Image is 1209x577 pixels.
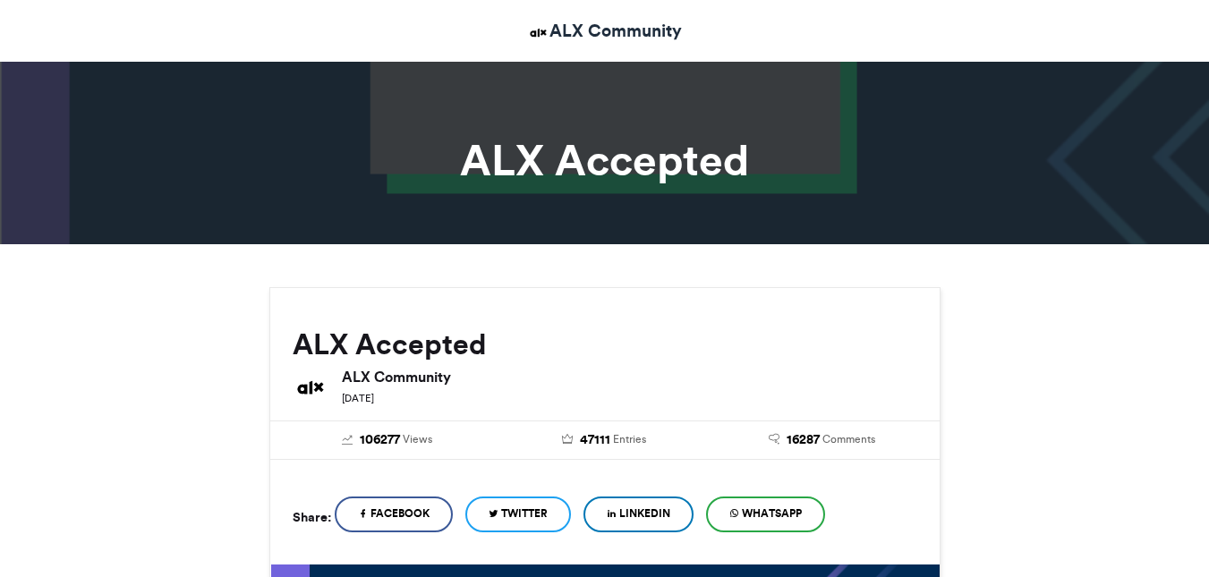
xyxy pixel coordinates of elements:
a: 47111 Entries [509,430,700,450]
span: 47111 [580,430,610,450]
img: ALX Community [293,369,328,405]
a: WhatsApp [706,496,825,532]
a: Facebook [335,496,453,532]
h6: ALX Community [342,369,917,384]
a: ALX Community [527,18,682,44]
span: 106277 [360,430,400,450]
span: WhatsApp [742,505,802,522]
h1: ALX Accepted [108,139,1102,182]
span: Entries [613,431,646,447]
a: 106277 Views [293,430,483,450]
span: 16287 [787,430,820,450]
span: LinkedIn [619,505,670,522]
span: Twitter [501,505,548,522]
span: Facebook [370,505,430,522]
h2: ALX Accepted [293,328,917,361]
a: 16287 Comments [727,430,917,450]
a: LinkedIn [583,496,694,532]
h5: Share: [293,505,331,529]
a: Twitter [465,496,571,532]
span: Comments [822,431,875,447]
img: ALX Community [527,21,549,44]
span: Views [403,431,432,447]
small: [DATE] [342,392,374,404]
